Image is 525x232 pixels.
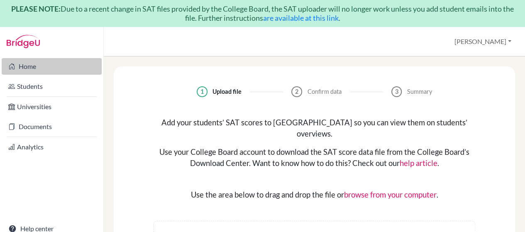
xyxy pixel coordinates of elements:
[197,86,208,97] div: 1
[400,159,437,168] a: help article
[451,34,515,49] button: [PERSON_NAME]
[407,87,432,96] div: Summary
[212,87,242,96] div: Upload file
[7,35,40,48] img: Bridge-U
[2,98,102,115] a: Universities
[2,118,102,135] a: Documents
[154,147,475,169] div: Use your College Board account to download the SAT score data file from the College Board’s Downl...
[2,58,102,75] a: Home
[308,87,342,96] div: Confirm data
[2,78,102,95] a: Students
[291,86,302,97] div: 2
[154,189,475,201] div: Use the area below to drag and drop the file or .
[391,86,402,97] div: 3
[154,117,475,140] div: Add your students’ SAT scores to [GEOGRAPHIC_DATA] so you can view them on students’ overviews.
[2,139,102,155] a: Analytics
